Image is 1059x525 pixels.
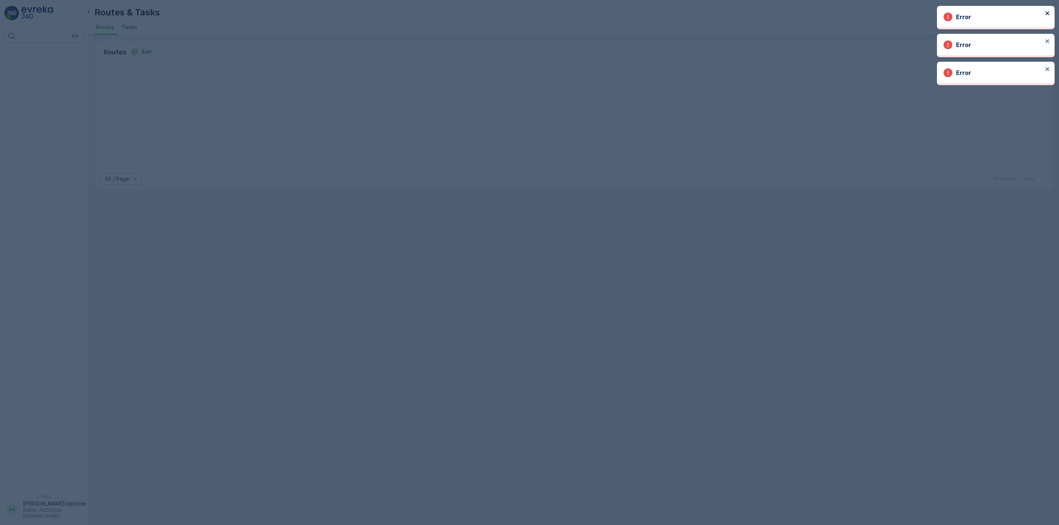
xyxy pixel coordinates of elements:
[1045,38,1050,45] button: close
[1045,66,1050,73] button: close
[956,12,971,21] h3: Error
[956,68,971,77] h3: Error
[1045,10,1050,17] button: close
[956,40,971,49] h3: Error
